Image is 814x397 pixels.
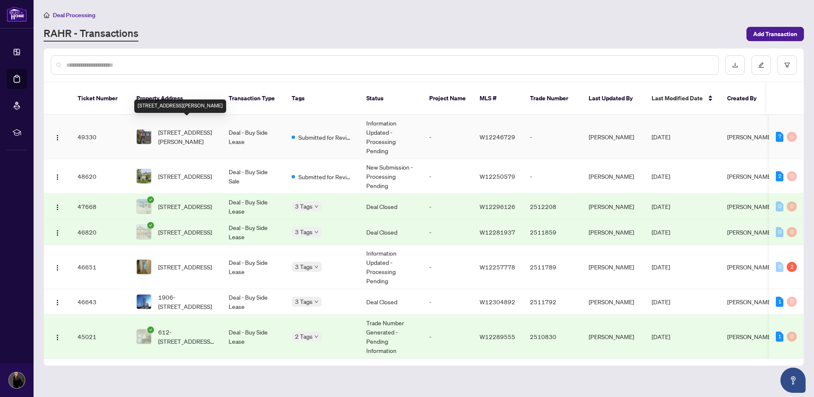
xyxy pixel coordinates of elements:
img: Logo [54,204,61,211]
button: download [725,55,745,75]
button: Logo [51,225,64,239]
td: - [423,289,473,315]
span: down [314,300,318,304]
div: 7 [776,132,783,142]
img: Logo [54,174,61,180]
td: [PERSON_NAME] [582,194,645,219]
img: Logo [54,134,61,141]
td: Deal Closed [360,289,423,315]
span: [STREET_ADDRESS] [158,202,212,211]
span: down [314,334,318,339]
th: MLS # [473,82,523,115]
td: 45021 [71,315,130,359]
td: [PERSON_NAME] [582,245,645,289]
span: 3 Tags [295,227,313,237]
td: [PERSON_NAME] [582,219,645,245]
td: Information Updated - Processing Pending [360,245,423,289]
button: edit [751,55,771,75]
img: Logo [54,230,61,236]
span: [DATE] [652,263,670,271]
div: 1 [776,297,783,307]
img: Logo [54,299,61,306]
td: - [423,194,473,219]
td: Deal - Buy Side Lease [222,289,285,315]
span: [DATE] [652,172,670,180]
td: Trade Number Generated - Pending Information [360,315,423,359]
div: 1 [776,332,783,342]
span: down [314,204,318,209]
td: - [423,245,473,289]
img: thumbnail-img [137,169,151,183]
td: [PERSON_NAME] [582,289,645,315]
span: Last Modified Date [652,94,703,103]
span: 1906-[STREET_ADDRESS] [158,293,215,311]
button: Open asap [780,368,806,393]
div: 0 [776,201,783,212]
td: - [423,159,473,194]
td: 47668 [71,194,130,219]
span: Add Transaction [753,27,797,41]
td: - [423,115,473,159]
span: [PERSON_NAME] [727,172,772,180]
img: thumbnail-img [137,199,151,214]
div: 0 [787,227,797,237]
button: Logo [51,130,64,144]
span: home [44,12,50,18]
img: Logo [54,334,61,341]
th: Last Modified Date [645,82,720,115]
td: Deal - Buy Side Sale [222,159,285,194]
div: 0 [787,332,797,342]
div: [STREET_ADDRESS][PERSON_NAME] [134,99,226,113]
span: check-circle [147,326,154,333]
span: W12246729 [480,133,515,141]
span: [DATE] [652,203,670,210]
span: [STREET_ADDRESS] [158,227,212,237]
button: Logo [51,295,64,308]
span: [STREET_ADDRESS][PERSON_NAME] [158,128,215,146]
span: [DATE] [652,298,670,306]
span: 3 Tags [295,297,313,306]
span: check-circle [147,196,154,203]
div: 2 [776,171,783,181]
img: logo [7,6,27,22]
th: Trade Number [523,82,582,115]
span: 612-[STREET_ADDRESS][PERSON_NAME] [158,327,215,346]
td: Deal - Buy Side Lease [222,219,285,245]
td: [PERSON_NAME] [582,315,645,359]
div: 0 [776,227,783,237]
th: Transaction Type [222,82,285,115]
span: [DATE] [652,133,670,141]
span: Submitted for Review [298,133,353,142]
span: [PERSON_NAME] [727,263,772,271]
span: 3 Tags [295,201,313,211]
td: New Submission - Processing Pending [360,159,423,194]
button: Logo [51,170,64,183]
img: thumbnail-img [137,295,151,309]
img: thumbnail-img [137,329,151,344]
td: Deal - Buy Side Lease [222,115,285,159]
span: Deal Processing [53,11,95,19]
a: RAHR - Transactions [44,26,138,42]
button: Logo [51,260,64,274]
span: [PERSON_NAME] [727,333,772,340]
td: 2511859 [523,219,582,245]
span: 2 Tags [295,332,313,341]
th: Created By [720,82,771,115]
span: [STREET_ADDRESS] [158,262,212,272]
button: filter [777,55,797,75]
span: down [314,230,318,234]
th: Status [360,82,423,115]
span: Submitted for Review [298,172,353,181]
td: Information Updated - Processing Pending [360,115,423,159]
td: Deal - Buy Side Lease [222,245,285,289]
td: 46820 [71,219,130,245]
span: [PERSON_NAME] [727,298,772,306]
div: 2 [787,262,797,272]
span: W12304892 [480,298,515,306]
button: Logo [51,330,64,343]
img: thumbnail-img [137,225,151,239]
span: [DATE] [652,333,670,340]
td: 2510830 [523,315,582,359]
th: Property Address [130,82,222,115]
th: Ticket Number [71,82,130,115]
